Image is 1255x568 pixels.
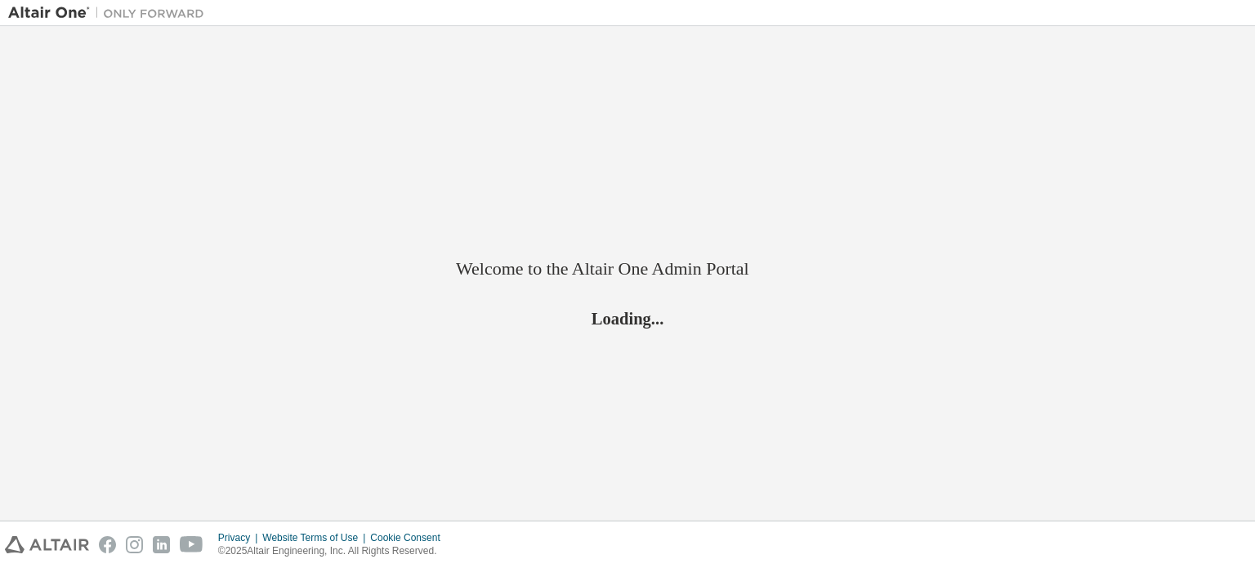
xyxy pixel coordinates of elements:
h2: Loading... [456,307,799,329]
h2: Welcome to the Altair One Admin Portal [456,257,799,280]
p: © 2025 Altair Engineering, Inc. All Rights Reserved. [218,544,450,558]
img: Altair One [8,5,212,21]
img: altair_logo.svg [5,536,89,553]
img: youtube.svg [180,536,203,553]
div: Privacy [218,531,262,544]
img: facebook.svg [99,536,116,553]
img: linkedin.svg [153,536,170,553]
div: Website Terms of Use [262,531,370,544]
img: instagram.svg [126,536,143,553]
div: Cookie Consent [370,531,449,544]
